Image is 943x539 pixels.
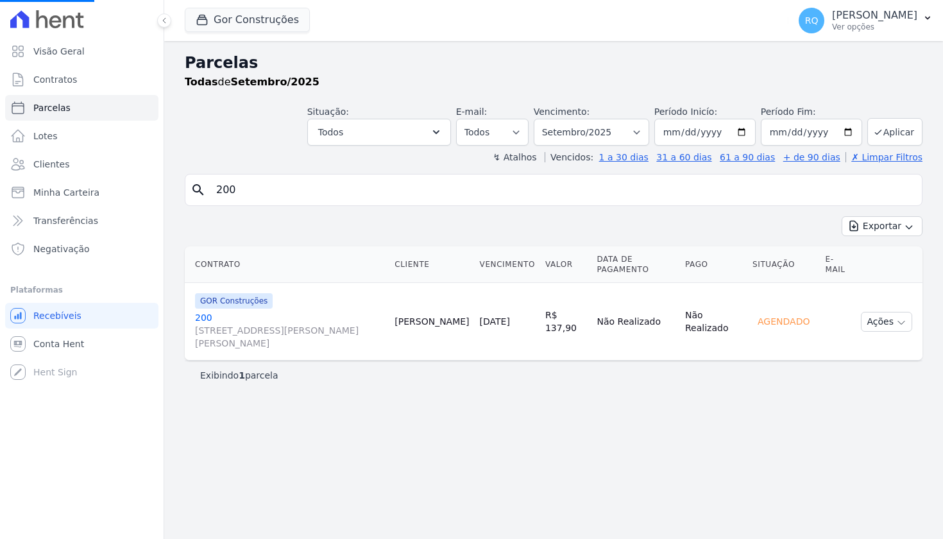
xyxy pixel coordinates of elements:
b: 1 [239,370,245,381]
a: 200[STREET_ADDRESS][PERSON_NAME][PERSON_NAME] [195,311,384,350]
input: Buscar por nome do lote ou do cliente [208,177,917,203]
strong: Setembro/2025 [231,76,319,88]
label: Situação: [307,107,349,117]
a: Transferências [5,208,158,234]
th: Situação [747,246,820,283]
span: RQ [805,16,819,25]
span: Conta Hent [33,338,84,350]
label: Período Fim: [761,105,862,119]
td: R$ 137,90 [540,283,592,361]
label: E-mail: [456,107,488,117]
div: Plataformas [10,282,153,298]
button: RQ [PERSON_NAME] Ver opções [788,3,943,38]
p: Ver opções [832,22,917,32]
a: Negativação [5,236,158,262]
td: Não Realizado [680,283,747,361]
h2: Parcelas [185,51,922,74]
button: Ações [861,312,912,332]
span: [STREET_ADDRESS][PERSON_NAME][PERSON_NAME] [195,324,384,350]
th: E-mail [820,246,856,283]
i: search [191,182,206,198]
p: Exibindo parcela [200,369,278,382]
a: 61 a 90 dias [720,152,775,162]
label: Vencidos: [545,152,593,162]
span: Parcelas [33,101,71,114]
span: Todos [318,124,343,140]
a: Visão Geral [5,38,158,64]
span: Visão Geral [33,45,85,58]
label: ↯ Atalhos [493,152,536,162]
th: Valor [540,246,592,283]
button: Aplicar [867,118,922,146]
button: Gor Construções [185,8,310,32]
span: Transferências [33,214,98,227]
th: Contrato [185,246,389,283]
th: Vencimento [475,246,540,283]
a: 31 a 60 dias [656,152,711,162]
a: Clientes [5,151,158,177]
label: Vencimento: [534,107,590,117]
a: [DATE] [480,316,510,327]
a: Recebíveis [5,303,158,329]
span: Clientes [33,158,69,171]
th: Data de Pagamento [591,246,680,283]
span: GOR Construções [195,293,273,309]
td: Não Realizado [591,283,680,361]
span: Negativação [33,243,90,255]
a: Lotes [5,123,158,149]
td: [PERSON_NAME] [389,283,474,361]
span: Recebíveis [33,309,81,322]
span: Contratos [33,73,77,86]
button: Exportar [842,216,922,236]
button: Todos [307,119,451,146]
p: [PERSON_NAME] [832,9,917,22]
label: Período Inicío: [654,107,717,117]
p: de [185,74,319,90]
a: Parcelas [5,95,158,121]
a: Conta Hent [5,331,158,357]
a: Minha Carteira [5,180,158,205]
th: Pago [680,246,747,283]
th: Cliente [389,246,474,283]
strong: Todas [185,76,218,88]
span: Minha Carteira [33,186,99,199]
div: Agendado [752,312,815,330]
a: + de 90 dias [783,152,840,162]
span: Lotes [33,130,58,142]
a: ✗ Limpar Filtros [845,152,922,162]
a: 1 a 30 dias [599,152,649,162]
a: Contratos [5,67,158,92]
